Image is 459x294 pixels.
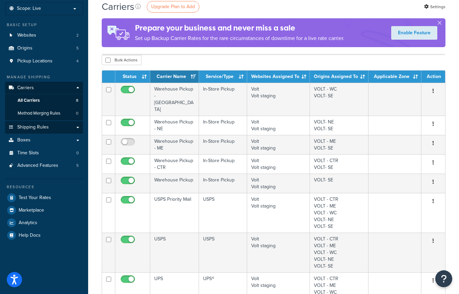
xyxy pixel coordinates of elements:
[199,193,247,233] td: USPS
[5,42,83,55] a: Origins 5
[17,163,58,169] span: Advanced Features
[5,147,83,159] a: Time Slots 0
[247,233,310,272] td: Volt Volt staging
[19,208,44,213] span: Marketplace
[5,29,83,42] li: Websites
[17,33,36,38] span: Websites
[5,134,83,146] a: Boxes
[115,71,150,83] th: Status: activate to sort column ascending
[5,121,83,134] a: Shipping Rules
[150,174,199,193] td: Warehouse Pickup
[5,204,83,216] a: Marketplace
[199,135,247,154] td: In-Store Pickup
[150,154,199,174] td: Warehouse Pickup - CTR
[5,55,83,67] a: Pickup Locations 4
[17,85,34,91] span: Carriers
[310,71,368,83] th: Origins Assigned To: activate to sort column ascending
[17,58,53,64] span: Pickup Locations
[247,193,310,233] td: Volt Volt staging
[18,111,60,116] span: Method Merging Rules
[151,3,195,10] span: Upgrade Plan to Add
[199,71,247,83] th: Service/Type: activate to sort column ascending
[310,174,368,193] td: VOLT- SE
[5,22,83,28] div: Basic Setup
[5,82,83,94] a: Carriers
[76,58,79,64] span: 4
[150,83,199,116] td: Warehouse Pickup - [GEOGRAPHIC_DATA]
[5,159,83,172] li: Advanced Features
[199,233,247,272] td: USPS
[435,270,452,287] button: Open Resource Center
[5,107,83,120] li: Method Merging Rules
[310,154,368,174] td: VOLT - CTR VOLT- SE
[102,55,141,65] button: Bulk Actions
[18,98,40,103] span: All Carriers
[19,220,37,226] span: Analytics
[391,26,437,40] a: Enable Feature
[247,71,310,83] th: Websites Assigned To: activate to sort column ascending
[76,111,78,116] span: 0
[368,71,421,83] th: Applicable Zone: activate to sort column ascending
[150,116,199,135] td: Warehouse Pickup - NE
[5,82,83,120] li: Carriers
[147,1,199,13] a: Upgrade Plan to Add
[199,83,247,116] td: In-Store Pickup
[5,217,83,229] a: Analytics
[135,34,344,43] p: Set up Backup Carrier Rates for the rare circumstances of downtime for a live rate carrier.
[76,33,79,38] span: 2
[150,135,199,154] td: Warehouse Pickup - ME
[5,74,83,80] div: Manage Shipping
[17,124,49,130] span: Shipping Rules
[199,116,247,135] td: In-Store Pickup
[150,193,199,233] td: USPS Priority Mail
[247,83,310,116] td: Volt Volt staging
[5,184,83,190] div: Resources
[310,233,368,272] td: VOLT - CTR VOLT - ME VOLT - WC VOLT- NE VOLT- SE
[247,135,310,154] td: Volt Volt staging
[17,150,39,156] span: Time Slots
[17,45,33,51] span: Origins
[5,229,83,241] a: Help Docs
[19,233,41,238] span: Help Docs
[5,94,83,107] a: All Carriers 8
[310,116,368,135] td: VOLT- NE VOLT- SE
[76,150,79,156] span: 0
[76,98,78,103] span: 8
[199,154,247,174] td: In-Store Pickup
[247,174,310,193] td: Volt Volt staging
[199,174,247,193] td: In-Store Pickup
[5,147,83,159] li: Time Slots
[17,137,31,143] span: Boxes
[5,107,83,120] a: Method Merging Rules 0
[5,94,83,107] li: All Carriers
[310,83,368,116] td: VOLT - WC VOLT- SE
[310,193,368,233] td: VOLT - CTR VOLT - ME VOLT - WC VOLT- NE VOLT- SE
[76,163,79,169] span: 5
[19,195,51,201] span: Test Your Rates
[102,18,135,47] img: ad-rules-rateshop-fe6ec290ccb7230408bd80ed9643f0289d75e0ffd9eb532fc0e269fcd187b520.png
[424,2,445,12] a: Settings
[5,55,83,67] li: Pickup Locations
[421,71,445,83] th: Action
[247,154,310,174] td: Volt Volt staging
[310,135,368,154] td: VOLT - ME VOLT- SE
[150,71,199,83] th: Carrier Name: activate to sort column ascending
[247,116,310,135] td: Volt Volt staging
[5,192,83,204] a: Test Your Rates
[5,42,83,55] li: Origins
[17,6,41,12] span: Scope: Live
[135,22,344,34] h4: Prepare your business and never miss a sale
[76,45,79,51] span: 5
[150,233,199,272] td: USPS
[5,29,83,42] a: Websites 2
[5,159,83,172] a: Advanced Features 5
